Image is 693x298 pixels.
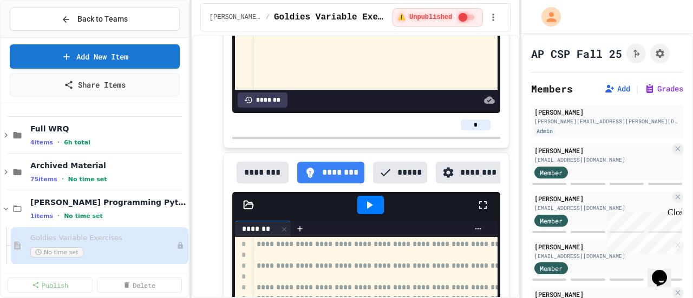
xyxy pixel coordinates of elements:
span: Member [540,168,563,177]
span: Back to Teams [77,14,128,25]
span: No time set [30,247,83,257]
a: Delete [97,277,182,293]
span: ⚠️ Unpublished [397,13,452,22]
a: Share Items [10,73,180,96]
div: [PERSON_NAME] [534,145,670,155]
span: 6h total [64,139,90,146]
span: No time set [68,176,107,183]
div: Unpublished [176,242,184,249]
span: 1 items [30,213,53,220]
span: / [266,13,270,22]
span: Archived Material [30,161,186,170]
button: Assignment Settings [650,44,670,63]
span: • [62,175,64,183]
span: Goldie Programming Python [210,13,261,22]
span: No time set [64,213,103,220]
div: Chat with us now!Close [4,4,75,69]
span: | [635,82,640,95]
button: Grades [644,83,683,94]
div: [PERSON_NAME][EMAIL_ADDRESS][PERSON_NAME][DOMAIN_NAME] [534,117,680,125]
span: Member [540,263,563,273]
div: [PERSON_NAME] [534,107,680,117]
button: Back to Teams [10,8,180,31]
div: ⚠️ Students cannot see this content! Click the toggle to publish it and make it visible to your c... [393,8,483,27]
div: [PERSON_NAME] [534,242,670,251]
h1: AP CSP Fall 25 [531,46,622,61]
div: Admin [534,127,555,136]
iframe: chat widget [648,255,682,287]
h2: Members [531,81,573,96]
a: Add New Item [10,44,180,69]
div: [EMAIL_ADDRESS][DOMAIN_NAME] [534,252,670,260]
span: 4 items [30,139,53,146]
a: Publish [8,277,93,293]
div: My Account [530,4,564,29]
span: Member [540,216,563,226]
span: • [57,211,60,220]
div: [EMAIL_ADDRESS][DOMAIN_NAME] [534,156,670,164]
div: [EMAIL_ADDRESS][DOMAIN_NAME] [534,204,670,212]
span: Goldies Variable Exercises [30,234,176,243]
iframe: chat widget [603,208,682,254]
span: • [57,138,60,147]
span: [PERSON_NAME] Programming Python [30,197,186,207]
div: [PERSON_NAME] [534,194,670,203]
span: Goldies Variable Exercises [274,11,388,24]
span: Full WRQ [30,124,186,134]
button: Add [604,83,630,94]
span: 75 items [30,176,57,183]
button: Click to see fork details [626,44,646,63]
